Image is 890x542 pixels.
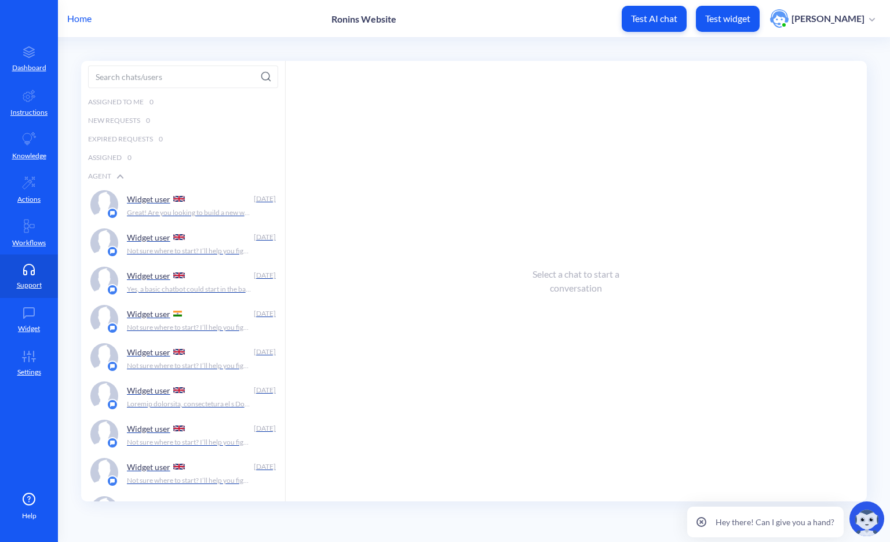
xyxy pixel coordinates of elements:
[253,423,276,434] div: [DATE]
[173,425,185,431] img: GB
[253,194,276,204] div: [DATE]
[173,464,185,470] img: GB
[18,323,40,334] p: Widget
[253,347,276,357] div: [DATE]
[516,267,636,295] div: Select a chat to start a conversation
[127,475,251,486] p: Not sure where to start? I’ll help you figure out if we’re the right fit.
[81,111,285,130] div: New Requests
[12,238,46,248] p: Workflows
[127,152,132,163] span: 0
[127,361,251,371] p: Not sure where to start? I’ll help you figure out if we’re the right fit.
[173,272,185,278] img: GB
[173,196,185,202] img: GB
[173,311,182,317] img: IN
[696,6,760,32] button: Test widget
[81,377,285,415] a: platform iconWidget user [DATE]Loremip dolorsita, consectetura el s Doeiusmo Tempori Utlabo etdo ...
[764,8,881,29] button: user photo[PERSON_NAME]
[253,308,276,319] div: [DATE]
[127,462,170,472] p: Widget user
[81,93,285,111] div: Assigned to me
[81,130,285,148] div: Expired Requests
[127,284,251,294] p: Yes, a basic chatbot could start in the ballpark of £2,000. However, the final cost can vary base...
[12,151,46,161] p: Knowledge
[631,13,677,24] p: Test AI chat
[173,234,185,240] img: GB
[81,185,285,224] a: platform iconWidget user [DATE]Great! Are you looking to build a new website or redesign an exist...
[791,12,865,25] p: [PERSON_NAME]
[173,349,185,355] img: GB
[81,492,285,530] a: platform iconWidget user [DATE]
[331,13,396,24] p: Ronins Website
[81,262,285,300] a: platform iconWidget user [DATE]Yes, a basic chatbot could start in the ballpark of £2,000. Howeve...
[88,66,278,88] input: Search chats/users
[81,300,285,339] a: platform iconWidget user [DATE]Not sure where to start? I’ll help you figure out if we’re the rig...
[253,232,276,242] div: [DATE]
[849,501,884,536] img: copilot-icon.svg
[253,500,276,510] div: [DATE]
[67,12,92,26] p: Home
[173,387,185,393] img: GB
[107,399,118,410] img: platform icon
[770,9,789,28] img: user photo
[253,461,276,472] div: [DATE]
[81,148,285,167] div: Assigned
[81,453,285,492] a: platform iconWidget user [DATE]Not sure where to start? I’ll help you figure out if we’re the rig...
[253,385,276,395] div: [DATE]
[107,284,118,296] img: platform icon
[127,500,170,510] p: Widget user
[81,224,285,262] a: platform iconWidget user [DATE]Not sure where to start? I’ll help you figure out if we’re the rig...
[622,6,687,32] button: Test AI chat
[107,437,118,449] img: platform icon
[146,115,150,126] span: 0
[127,385,170,395] p: Widget user
[17,280,42,290] p: Support
[107,475,118,487] img: platform icon
[716,516,834,528] p: Hey there! Can I give you a hand?
[12,63,46,73] p: Dashboard
[10,107,48,118] p: Instructions
[107,246,118,257] img: platform icon
[149,97,154,107] span: 0
[127,322,251,333] p: Not sure where to start? I’ll help you figure out if we’re the right fit.
[127,437,251,448] p: Not sure where to start? I’ll help you figure out if we’re the right fit.
[127,246,251,256] p: Not sure where to start? I’ll help you figure out if we’re the right fit.
[127,424,170,434] p: Widget user
[107,322,118,334] img: platform icon
[253,270,276,281] div: [DATE]
[22,511,37,521] span: Help
[81,415,285,453] a: platform iconWidget user [DATE]Not sure where to start? I’ll help you figure out if we’re the rig...
[705,13,750,24] p: Test widget
[17,367,41,377] p: Settings
[81,339,285,377] a: platform iconWidget user [DATE]Not sure where to start? I’ll help you figure out if we’re the rig...
[17,194,41,205] p: Actions
[127,399,251,409] p: Loremip dolorsita, consectetura el s Doeiusmo Tempori Utlabo etdo Magnaa, enim admini veni quisno...
[81,167,285,185] div: Agent
[107,208,118,219] img: platform icon
[127,347,170,357] p: Widget user
[159,134,163,144] span: 0
[127,232,170,242] p: Widget user
[107,361,118,372] img: platform icon
[127,271,170,281] p: Widget user
[127,194,170,204] p: Widget user
[127,208,251,218] p: Great! Are you looking to build a new website or redesign an existing one? Could you please tell ...
[127,309,170,319] p: Widget user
